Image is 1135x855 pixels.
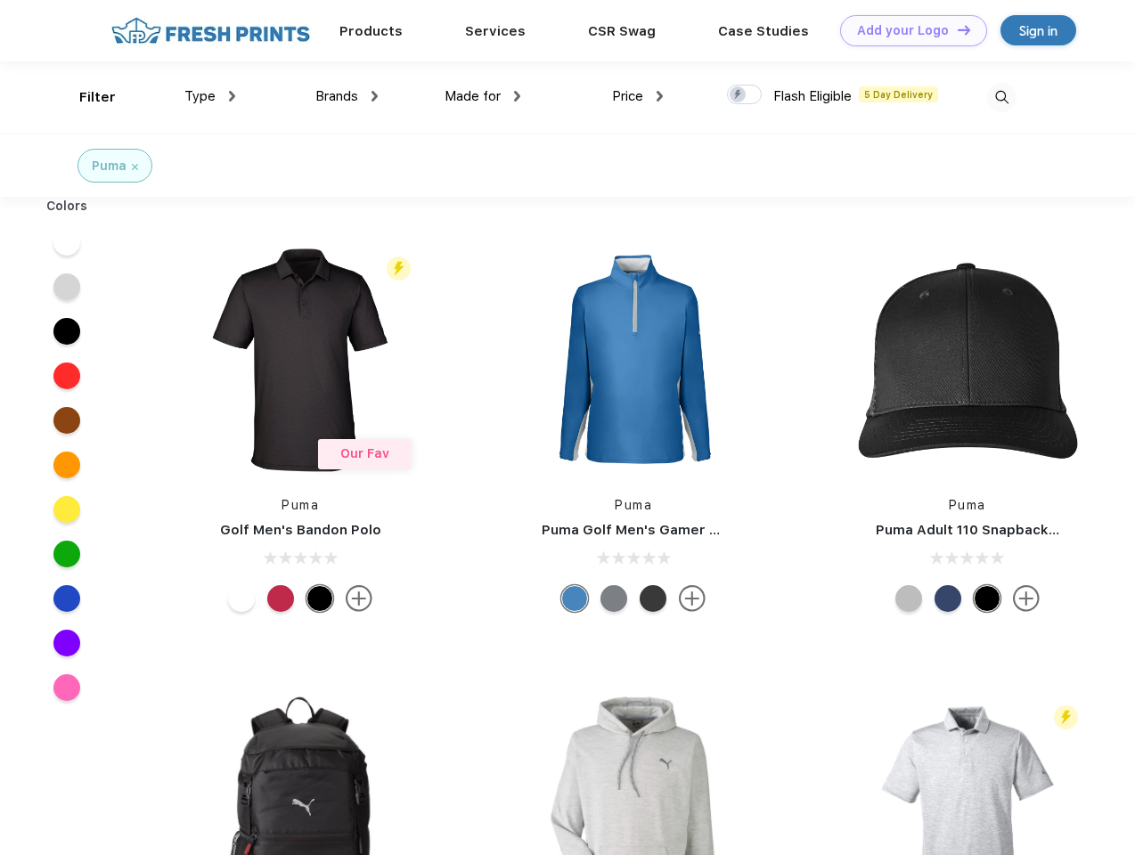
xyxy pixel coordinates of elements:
div: Sign in [1019,20,1057,41]
img: DT [958,25,970,35]
div: Quarry with Brt Whit [895,585,922,612]
img: func=resize&h=266 [182,241,419,478]
a: Puma [282,498,319,512]
div: Bright White [228,585,255,612]
div: Puma Black [306,585,333,612]
span: 5 Day Delivery [859,86,938,102]
div: Peacoat with Qut Shd [935,585,961,612]
img: dropdown.png [657,91,663,102]
img: desktop_search.svg [987,83,1017,112]
img: dropdown.png [514,91,520,102]
div: Puma Black [640,585,666,612]
a: Puma Golf Men's Gamer Golf Quarter-Zip [542,522,823,538]
span: Made for [445,88,501,104]
img: filter_cancel.svg [132,164,138,170]
img: flash_active_toggle.svg [387,256,411,281]
a: Products [339,23,403,39]
a: Golf Men's Bandon Polo [220,522,381,538]
div: Add your Logo [857,23,949,38]
img: func=resize&h=266 [849,241,1086,478]
img: func=resize&h=266 [515,241,752,478]
span: Flash Eligible [773,88,852,104]
img: more.svg [679,585,706,612]
span: Price [612,88,643,104]
img: more.svg [1013,585,1040,612]
div: Bright Cobalt [561,585,588,612]
div: Ski Patrol [267,585,294,612]
div: Colors [33,197,102,216]
a: Puma [949,498,986,512]
a: Sign in [1000,15,1076,45]
img: dropdown.png [372,91,378,102]
img: dropdown.png [229,91,235,102]
div: Filter [79,87,116,108]
a: Puma [615,498,652,512]
span: Type [184,88,216,104]
span: Brands [315,88,358,104]
div: Puma [92,157,127,175]
span: Our Fav [340,446,389,460]
img: more.svg [346,585,372,612]
div: Pma Blk Pma Blk [974,585,1000,612]
img: fo%20logo%202.webp [106,15,315,46]
div: Quiet Shade [600,585,627,612]
a: CSR Swag [588,23,656,39]
a: Services [465,23,526,39]
img: flash_active_toggle.svg [1054,705,1078,729]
